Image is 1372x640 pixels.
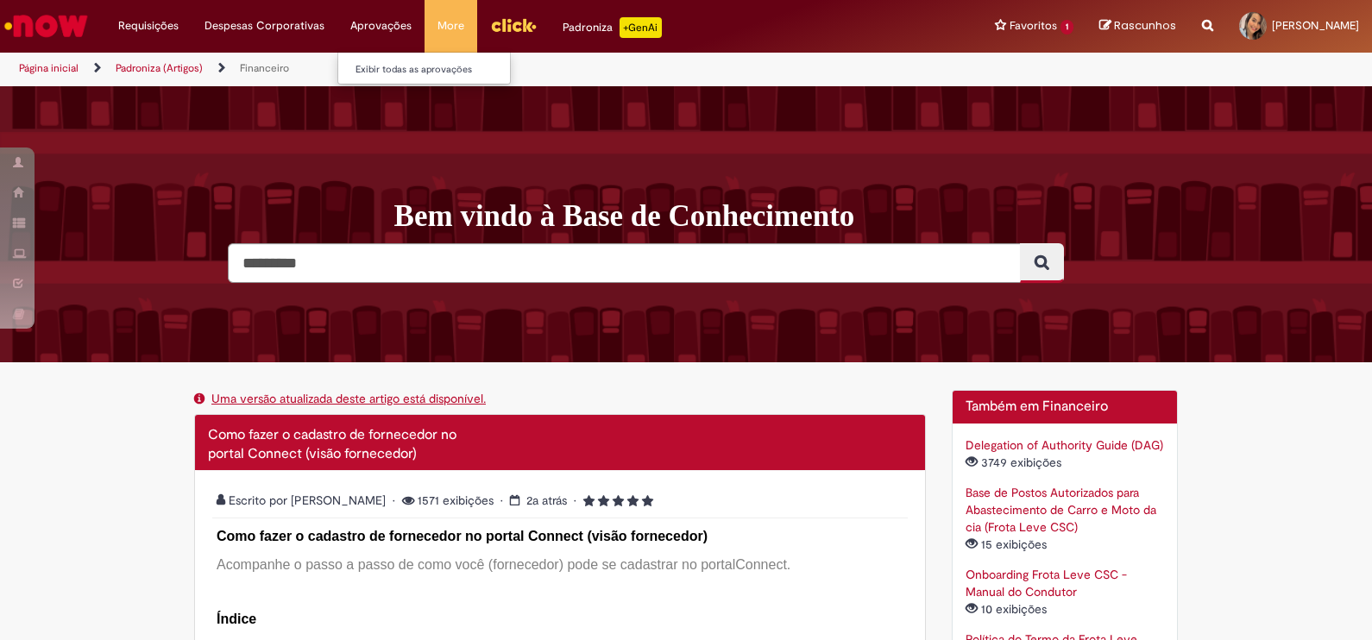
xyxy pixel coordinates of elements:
[966,437,1163,453] a: Delegation of Authority Guide (DAG)
[642,495,653,507] i: 5
[583,495,595,507] i: 1
[787,557,790,572] span: .
[205,17,324,35] span: Despesas Corporativas
[613,495,624,507] i: 3
[1114,17,1176,34] span: Rascunhos
[217,557,735,572] span: Acompanhe o passo a passo de como você (fornecedor) pode se cadastrar no portal
[966,601,1050,617] span: 10 exibições
[337,52,511,85] ul: Aprovações
[240,61,289,75] a: Financeiro
[13,53,902,85] ul: Trilhas de página
[393,493,399,508] span: •
[526,493,567,508] time: 20/03/2024 11:29:59
[393,493,497,508] span: 1571 exibições
[217,529,708,543] span: Como fazer o cadastro de fornecedor no portal Connect (visão fornecedor)
[574,493,580,508] span: •
[19,61,79,75] a: Página inicial
[500,493,507,508] span: •
[966,455,1065,470] span: 3749 exibições
[574,493,653,508] span: 5 rating
[217,612,256,626] span: Índice
[1060,20,1073,35] span: 1
[338,60,528,79] a: Exibir todas as aprovações
[228,243,1021,283] input: Pesquisar
[116,61,203,75] a: Padroniza (Artigos)
[735,557,787,572] span: Connect
[620,17,662,38] p: +GenAi
[526,493,567,508] span: 2a atrás
[1099,18,1176,35] a: Rascunhos
[217,493,389,508] span: Escrito por [PERSON_NAME]
[1020,243,1064,283] button: Pesquisar
[437,17,464,35] span: More
[490,12,537,38] img: click_logo_yellow_360x200.png
[1010,17,1057,35] span: Favoritos
[583,493,653,508] span: Classificação média do artigo - 5.0 estrelas
[966,399,1165,415] h2: Também em Financeiro
[1272,18,1359,33] span: [PERSON_NAME]
[350,17,412,35] span: Aprovações
[627,495,639,507] i: 4
[211,391,486,406] a: Uma versão atualizada deste artigo está disponível.
[966,485,1156,535] a: Base de Postos Autorizados para Abastecimento de Carro e Moto da cia (Frota Leve CSC)
[394,198,1191,235] h1: Bem vindo à Base de Conhecimento
[563,17,662,38] div: Padroniza
[598,495,609,507] i: 2
[208,426,456,463] span: Como fazer o cadastro de fornecedor no portal Connect (visão fornecedor)
[2,9,91,43] img: ServiceNow
[118,17,179,35] span: Requisições
[966,536,1050,552] span: 15 exibições
[966,567,1127,599] a: Onboarding Frota Leve CSC - Manual do Condutor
